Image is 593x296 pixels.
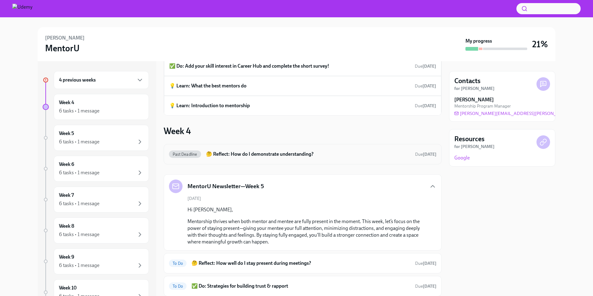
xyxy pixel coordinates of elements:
strong: [DATE] [423,284,436,289]
h6: Week 9 [59,254,74,260]
h6: 🤔 Reflect: How well do I stay present during meetings? [191,260,410,267]
h5: MentorU Newsletter—Week 5 [187,182,264,190]
span: August 16th, 2025 05:00 [415,260,436,266]
h6: [PERSON_NAME] [45,35,85,41]
a: To Do🤔 Reflect: How well do I stay present during meetings?Due[DATE] [169,258,436,268]
strong: [DATE] [423,261,436,266]
span: To Do [169,284,187,289]
strong: [DATE] [423,64,436,69]
div: 6 tasks • 1 message [59,231,99,238]
strong: My progress [465,38,492,44]
a: Google [454,154,470,161]
span: Due [415,83,436,89]
div: 6 tasks • 1 message [59,138,99,145]
div: 6 tasks • 1 message [59,108,99,114]
h6: Week 6 [59,161,74,168]
span: August 2nd, 2025 05:00 [415,103,436,109]
h6: 🤔 Reflect: How do I demonstrate understanding? [206,151,410,158]
span: Mentorship Program Manager [454,103,511,109]
a: 💡 Learn: Introduction to mentorshipDue[DATE] [169,101,436,110]
div: 6 tasks • 1 message [59,200,99,207]
span: July 26th, 2025 05:00 [415,83,436,89]
p: Mentorship thrives when both mentor and mentee are fully present in the moment. This week, let’s ... [187,218,427,245]
img: Udemy [12,4,32,14]
strong: for [PERSON_NAME] [454,86,494,91]
a: To Do✅ Do: Strategies for building trust & rapportDue[DATE] [169,281,436,291]
strong: [DATE] [423,152,436,157]
h4: Contacts [454,76,481,86]
h6: ✅ Do: Add your skill interest in Career Hub and complete the short survey! [169,63,329,70]
a: Week 86 tasks • 1 message [43,218,149,243]
a: Week 66 tasks • 1 message [43,156,149,182]
strong: [DATE] [423,83,436,89]
span: Due [415,103,436,108]
a: Week 56 tasks • 1 message [43,125,149,151]
span: [DATE] [187,196,201,201]
strong: for [PERSON_NAME] [454,144,494,149]
h6: Week 5 [59,130,74,137]
span: August 9th, 2025 05:00 [415,151,436,157]
a: Week 96 tasks • 1 message [43,248,149,274]
strong: [PERSON_NAME] [454,96,494,103]
span: Due [415,261,436,266]
div: 4 previous weeks [54,71,149,89]
a: ✅ Do: Add your skill interest in Career Hub and complete the short survey!Due[DATE] [169,61,436,71]
span: Due [415,284,436,289]
h3: Week 4 [164,125,191,137]
h3: 21% [532,39,548,50]
a: Week 46 tasks • 1 message [43,94,149,120]
span: July 19th, 2025 05:00 [415,63,436,69]
h6: Week 8 [59,223,74,230]
h6: 4 previous weeks [59,77,96,83]
span: August 16th, 2025 05:00 [415,283,436,289]
h6: ✅ Do: Strategies for building trust & rapport [191,283,410,290]
h6: Week 4 [59,99,74,106]
strong: [DATE] [423,103,436,108]
a: 💡 Learn: What the best mentors doDue[DATE] [169,81,436,91]
h6: 💡 Learn: Introduction to mentorship [169,102,250,109]
div: 6 tasks • 1 message [59,169,99,176]
h3: MentorU [45,43,80,54]
span: Past Deadline [169,152,201,157]
span: Due [415,64,436,69]
h6: 💡 Learn: What the best mentors do [169,82,246,89]
h6: Week 7 [59,192,74,199]
h4: Resources [454,134,485,144]
span: Due [415,152,436,157]
a: Past Deadline🤔 Reflect: How do I demonstrate understanding?Due[DATE] [169,149,436,159]
div: 6 tasks • 1 message [59,262,99,269]
a: Week 76 tasks • 1 message [43,187,149,213]
h6: Week 10 [59,285,77,291]
p: Hi [PERSON_NAME], [187,206,427,213]
span: To Do [169,261,187,266]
